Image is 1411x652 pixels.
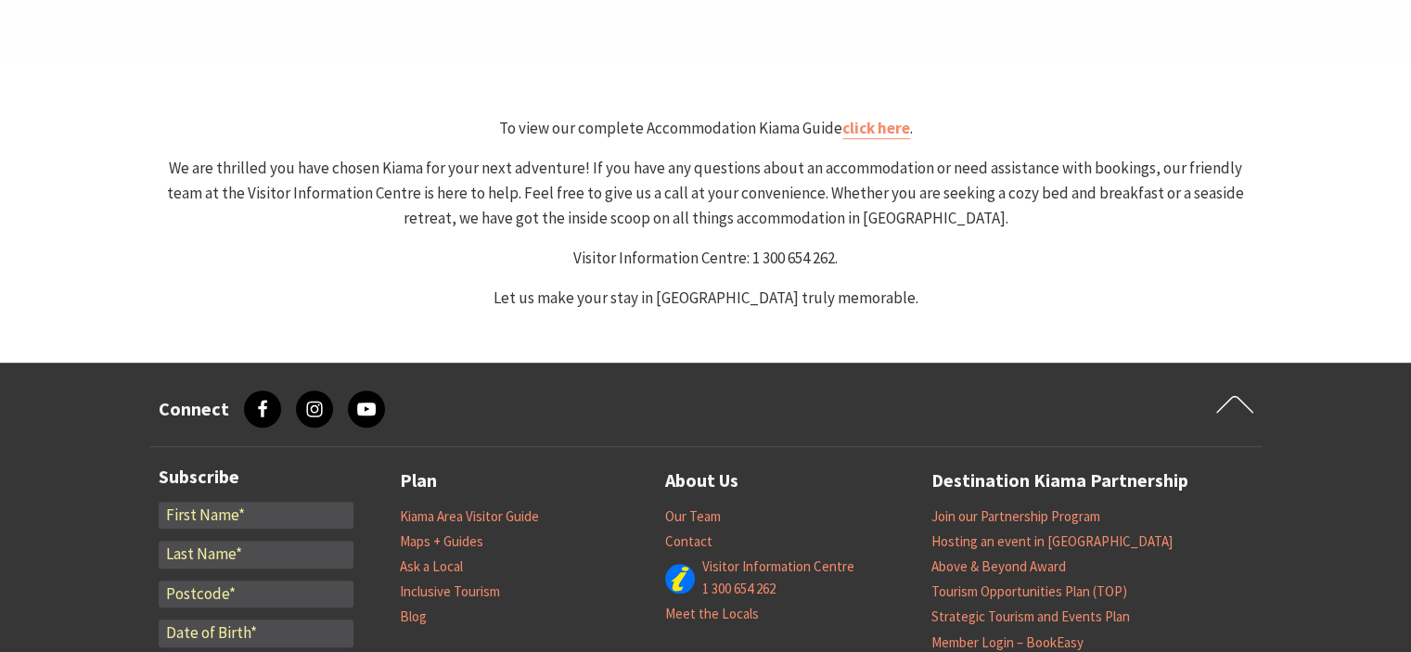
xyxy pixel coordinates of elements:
a: Inclusive Tourism [400,582,500,601]
a: Tourism Opportunities Plan (TOP) [931,582,1127,601]
a: Member Login – BookEasy [931,633,1084,652]
a: Hosting an event in [GEOGRAPHIC_DATA] [931,532,1173,551]
a: Strategic Tourism and Events Plan [931,607,1130,626]
a: Kiama Area Visitor Guide [400,507,539,526]
a: click here [842,118,910,139]
a: Above & Beyond Award [931,557,1066,576]
a: Visitor Information Centre [702,557,854,576]
a: Contact [665,532,712,551]
a: Meet the Locals [665,605,759,623]
input: Date of Birth* [159,620,353,647]
a: Blog [400,607,427,626]
a: 1 300 654 262 [702,580,776,598]
input: Postcode* [159,581,353,608]
h3: Subscribe [159,466,353,488]
h3: Connect [159,398,229,420]
a: Join our Partnership Program [931,507,1100,526]
a: Destination Kiama Partnership [931,466,1188,496]
input: First Name* [159,502,353,530]
p: We are thrilled you have chosen Kiama for your next adventure! If you have any questions about an... [157,156,1255,232]
a: Plan [400,466,437,496]
input: Last Name* [159,541,353,569]
p: To view our complete Accommodation Kiama Guide . [157,116,1255,141]
a: Our Team [665,507,721,526]
a: About Us [665,466,738,496]
a: Maps + Guides [400,532,483,551]
p: Visitor Information Centre: 1 300 654 262. [157,246,1255,271]
a: Ask a Local [400,557,463,576]
p: Let us make your stay in [GEOGRAPHIC_DATA] truly memorable. [157,286,1255,311]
